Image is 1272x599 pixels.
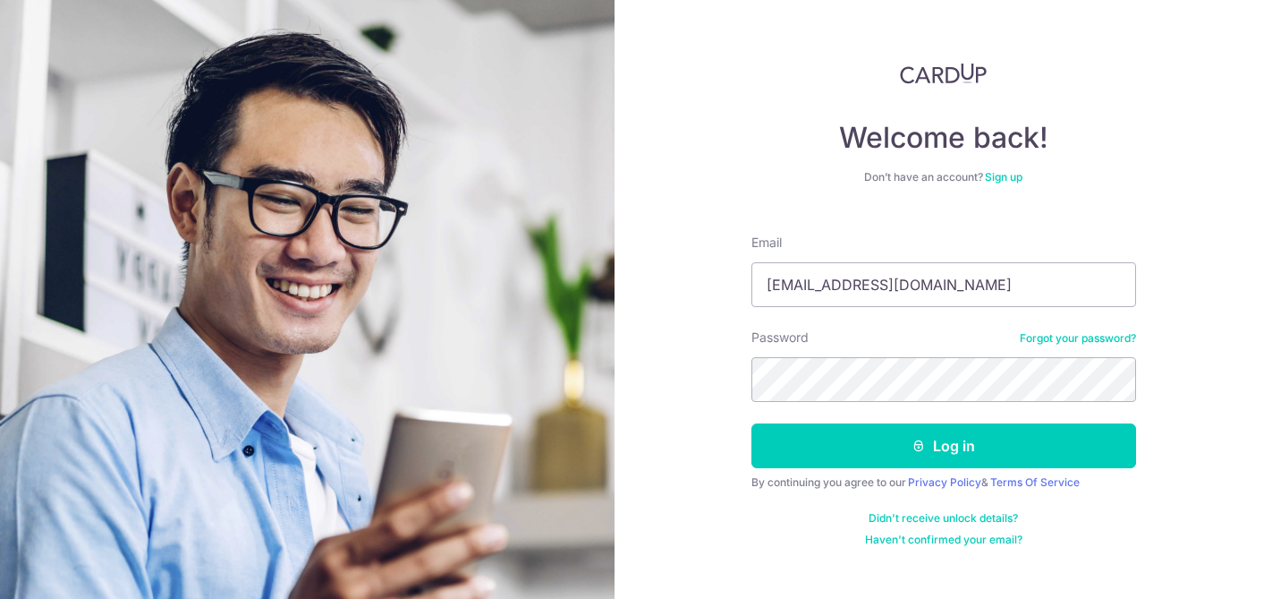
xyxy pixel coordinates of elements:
[990,475,1080,489] a: Terms Of Service
[865,533,1022,547] a: Haven't confirmed your email?
[751,234,782,252] label: Email
[751,475,1136,490] div: By continuing you agree to our &
[751,120,1136,156] h4: Welcome back!
[900,63,988,84] img: CardUp Logo
[985,170,1022,184] a: Sign up
[908,475,981,489] a: Privacy Policy
[751,329,809,347] label: Password
[1020,331,1136,346] a: Forgot your password?
[869,511,1018,526] a: Didn't receive unlock details?
[751,262,1136,307] input: Enter your Email
[751,424,1136,468] button: Log in
[751,170,1136,184] div: Don’t have an account?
